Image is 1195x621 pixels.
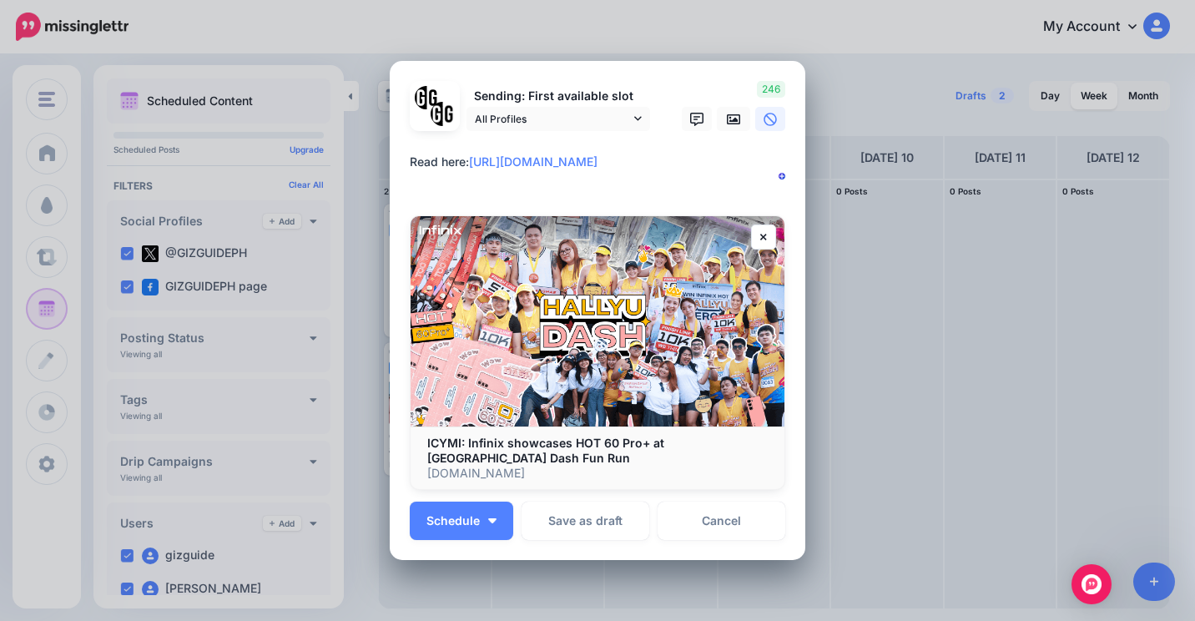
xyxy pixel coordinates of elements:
[415,86,439,110] img: 353459792_649996473822713_4483302954317148903_n-bsa138318.png
[427,436,664,465] b: ICYMI: Infinix showcases HOT 60 Pro+ at [GEOGRAPHIC_DATA] Dash Fun Run
[427,466,768,481] p: [DOMAIN_NAME]
[426,515,480,527] span: Schedule
[522,502,649,540] button: Save as draft
[466,87,650,106] p: Sending: First available slot
[1071,564,1112,604] div: Open Intercom Messenger
[757,81,785,98] span: 246
[466,107,650,131] a: All Profiles
[431,102,455,126] img: JT5sWCfR-79925.png
[658,502,785,540] a: Cancel
[410,152,794,192] textarea: To enrich screen reader interactions, please activate Accessibility in Grammarly extension settings
[411,216,784,427] img: ICYMI: Infinix showcases HOT 60 Pro+ at Viu Hallyu Dash Fun Run
[410,502,513,540] button: Schedule
[475,110,630,128] span: All Profiles
[410,152,794,172] div: Read here:
[488,518,497,523] img: arrow-down-white.png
